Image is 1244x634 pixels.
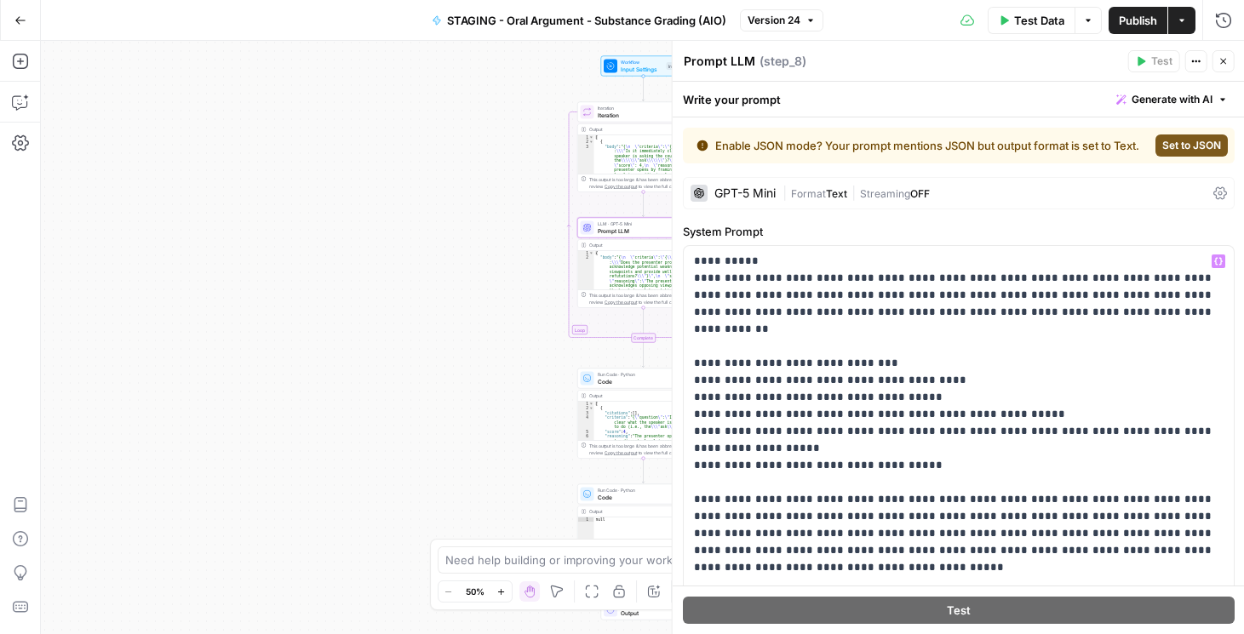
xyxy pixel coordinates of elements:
g: Edge from start to step_9 [642,76,645,100]
div: LoopIterationIterationStep 9Output[ { "body":"{\n\"criteria\":\"{\\\"question\\\" :\\\"Is it imme... [577,102,709,192]
div: 1 [578,517,594,523]
span: Test [1151,54,1172,69]
label: System Prompt [683,223,1235,240]
div: GPT-5 Mini [714,187,776,199]
span: Workflow [621,59,663,66]
div: Run Code · PythonCodeStep 24Outputnull [577,484,709,574]
span: Toggle code folding, rows 2 through 4 [589,140,594,145]
span: LLM · GPT-5 Mini [598,220,686,227]
span: ( step_8 ) [760,53,806,70]
g: Edge from step_26 to step_24 [642,458,645,483]
div: Output [589,242,686,248]
span: Output [621,608,679,617]
div: 2 [578,406,594,411]
g: Edge from step_9 to step_8 [642,191,645,216]
button: Test [683,597,1235,624]
textarea: Prompt LLM [684,53,755,70]
div: 1 [578,135,594,140]
div: 2 [578,140,594,145]
button: Generate with AI [1109,89,1235,111]
button: STAGING - Oral Argument - Substance Grading (AIO) [421,7,737,34]
div: Output [589,126,686,133]
span: Toggle code folding, rows 2 through 8 [589,406,594,411]
span: Toggle code folding, rows 1 through 3 [589,251,594,256]
span: Generate with AI [1132,92,1212,107]
div: 3 [578,145,594,477]
button: Version 24 [740,9,823,31]
span: Prompt LLM [598,226,686,235]
button: Test Data [988,7,1075,34]
span: Code [598,493,684,501]
div: 1 [578,251,594,256]
span: Set to JSON [1162,138,1221,153]
span: Copy the output [605,450,637,455]
div: Complete [577,334,709,343]
div: This output is too large & has been abbreviated for review. to view the full content. [589,176,706,190]
div: LLM · GPT-5 MiniPrompt LLMStep 8Output{ "body":"{\n\"criteria\":\"{\\\"question\\\" :\\\"Does the... [577,218,709,308]
span: Code [598,377,684,386]
span: Toggle code folding, rows 1 through 5 [589,135,594,140]
span: 50% [466,585,484,598]
span: Publish [1119,12,1157,29]
span: Copy the output [605,184,637,189]
div: Output [589,508,686,515]
span: Format [791,187,826,200]
span: Copy the output [605,300,637,305]
div: 3 [578,411,594,416]
div: This output is too large & has been abbreviated for review. to view the full content. [589,292,706,306]
span: Toggle code folding, rows 1 through 9 [589,402,594,407]
span: Test [947,602,971,619]
span: Run Code · Python [598,371,684,378]
span: Text [826,187,847,200]
div: 5 [578,430,594,435]
div: Run Code · PythonCodeStep 26Output[ { "citations":[], "criteria":"{\"question\":\"Is it immediate... [577,368,709,459]
div: Output [589,392,686,399]
div: 1 [578,402,594,407]
button: Publish [1109,7,1167,34]
div: 6 [578,434,594,523]
span: Iteration [598,105,686,111]
span: Iteration [598,111,686,119]
span: Run Code · Python [598,487,684,494]
g: Edge from step_9-iteration-end to step_26 [642,342,645,367]
span: | [783,184,791,201]
span: Streaming [860,187,910,200]
div: 4 [578,415,594,430]
button: Test [1128,50,1180,72]
span: Input Settings [621,65,663,73]
div: WorkflowInput SettingsInputs [577,56,709,77]
div: This output is too large & has been abbreviated for review. to view the full content. [589,443,706,456]
span: Test Data [1014,12,1064,29]
span: | [847,184,860,201]
span: OFF [910,187,930,200]
div: Enable JSON mode? Your prompt mentions JSON but output format is set to Text. [697,137,1144,154]
div: Complete [631,334,656,343]
span: STAGING - Oral Argument - Substance Grading (AIO) [447,12,726,29]
button: Set to JSON [1155,134,1228,157]
span: Version 24 [748,13,800,28]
